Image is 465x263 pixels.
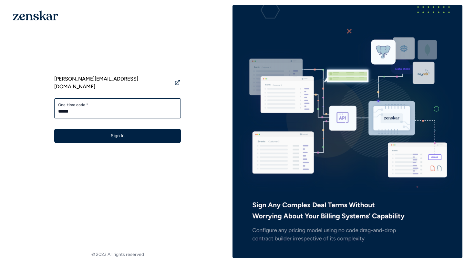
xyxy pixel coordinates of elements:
footer: © 2023 All rights reserved [3,251,232,258]
button: Sign In [54,129,181,143]
span: [PERSON_NAME][EMAIL_ADDRESS][DOMAIN_NAME] [54,75,172,91]
label: One-time code * [58,102,177,107]
img: 1OGAJ2xQqyY4LXKgY66KYq0eOWRCkrZdAb3gUhuVAqdWPZE9SRJmCz+oDMSn4zDLXe31Ii730ItAGKgCKgCCgCikA4Av8PJUP... [13,10,58,20]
